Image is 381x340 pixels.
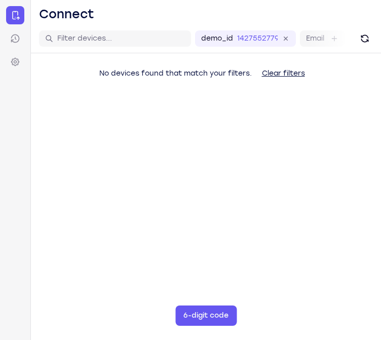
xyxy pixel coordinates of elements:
[357,30,373,47] button: Refresh
[254,63,313,84] button: Clear filters
[175,305,237,326] button: 6-digit code
[39,6,94,22] h1: Connect
[6,6,24,24] a: Connect
[201,33,233,44] label: demo_id
[306,33,324,44] label: Email
[6,53,24,71] a: Settings
[99,69,252,78] span: No devices found that match your filters.
[6,29,24,48] a: Sessions
[57,33,185,44] input: Filter devices...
